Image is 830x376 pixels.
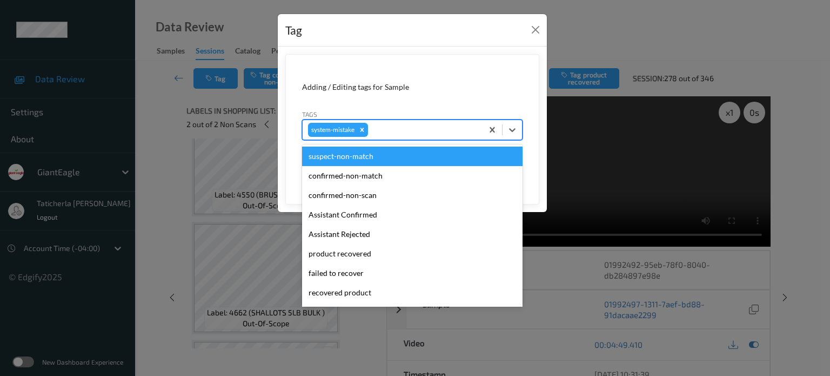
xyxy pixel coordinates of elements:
div: system-mistake [308,123,356,137]
div: recovered product [302,283,523,302]
div: confirmed-non-scan [302,186,523,205]
button: Close [528,22,543,37]
div: product recovered [302,244,523,263]
div: Remove system-mistake [356,123,368,137]
label: Tags [302,109,317,119]
div: failed to recover [302,263,523,283]
div: delayed scan [302,302,523,322]
div: Assistant Rejected [302,225,523,244]
div: Adding / Editing tags for Sample [302,82,523,93]
div: suspect-non-match [302,147,523,166]
div: Tag [285,22,302,39]
div: confirmed-non-match [302,166,523,186]
div: Assistant Confirmed [302,205,523,225]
